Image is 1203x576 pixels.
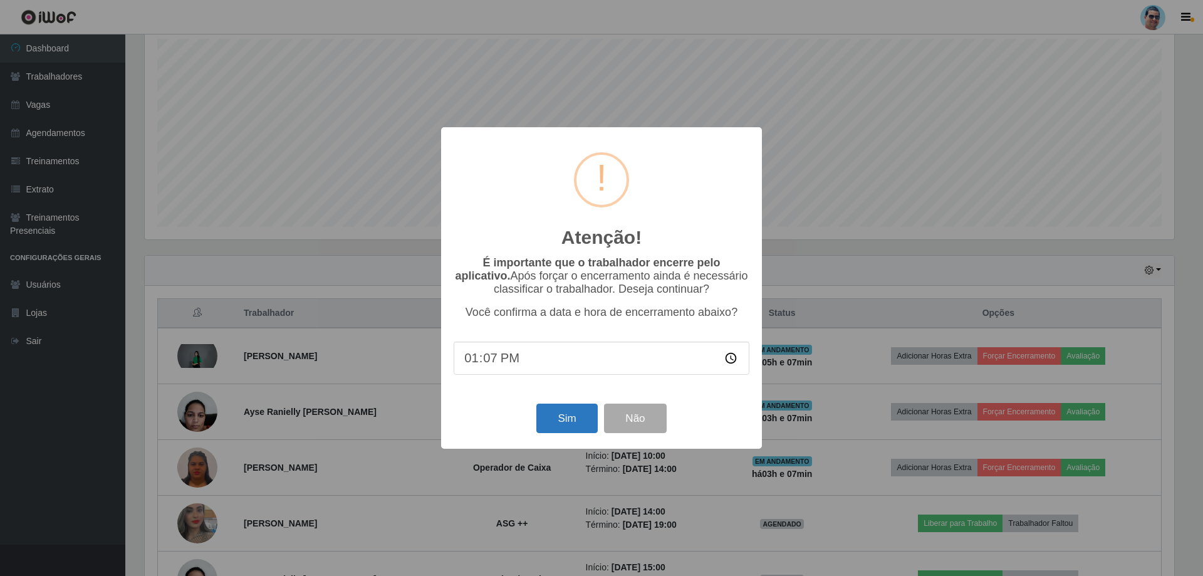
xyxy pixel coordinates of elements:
[454,306,749,319] p: Você confirma a data e hora de encerramento abaixo?
[604,404,666,433] button: Não
[561,226,642,249] h2: Atenção!
[536,404,597,433] button: Sim
[455,256,720,282] b: É importante que o trabalhador encerre pelo aplicativo.
[454,256,749,296] p: Após forçar o encerramento ainda é necessário classificar o trabalhador. Deseja continuar?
